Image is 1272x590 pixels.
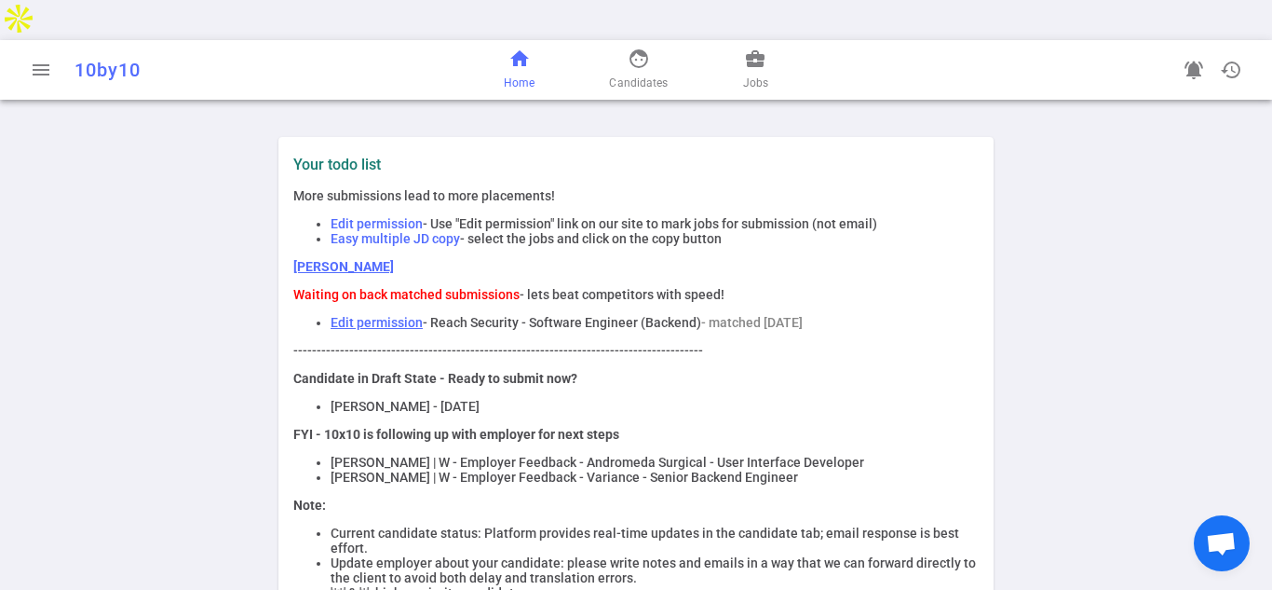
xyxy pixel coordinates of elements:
[423,315,701,330] span: - Reach Security - Software Engineer (Backend)
[460,231,722,246] span: - select the jobs and click on the copy button
[22,51,60,89] button: Open menu
[1175,51,1212,89] a: Go to see announcements
[1212,51,1250,89] button: Open history
[744,48,766,70] span: business_center
[1194,515,1250,571] div: Open chat
[508,48,531,70] span: home
[30,59,52,81] span: menu
[743,48,768,92] a: Jobs
[609,48,668,92] a: Candidates
[331,526,979,556] li: Current candidate status: Platform provides real-time updates in the candidate tab; email respons...
[1220,59,1242,81] span: history
[293,156,979,173] label: Your todo list
[293,287,520,302] span: Waiting on back matched submissions
[520,287,724,302] span: - lets beat competitors with speed!
[74,59,416,81] div: 10by10
[609,74,668,92] span: Candidates
[1183,59,1205,81] span: notifications_active
[293,371,577,386] strong: Candidate in Draft State - Ready to submit now?
[293,498,326,513] strong: Note:
[628,48,650,70] span: face
[504,48,535,92] a: Home
[293,427,619,442] strong: FYI - 10x10 is following up with employer for next steps
[293,343,979,358] p: ----------------------------------------------------------------------------------------
[293,188,555,203] span: More submissions lead to more placements!
[504,74,535,92] span: Home
[423,216,877,231] span: - Use "Edit permission" link on our site to mark jobs for submission (not email)
[331,399,979,414] li: [PERSON_NAME] - [DATE]
[293,259,394,274] a: [PERSON_NAME]
[331,216,423,231] span: Edit permission
[331,455,979,470] li: [PERSON_NAME] | W - Employer Feedback - Andromeda Surgical - User Interface Developer
[701,315,803,330] span: - matched [DATE]
[331,556,979,585] li: Update employer about your candidate: please write notes and emails in a way that we can forward ...
[743,74,768,92] span: Jobs
[331,315,423,330] a: Edit permission
[331,470,979,485] li: [PERSON_NAME] | W - Employer Feedback - Variance - Senior Backend Engineer
[331,231,460,246] span: Easy multiple JD copy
